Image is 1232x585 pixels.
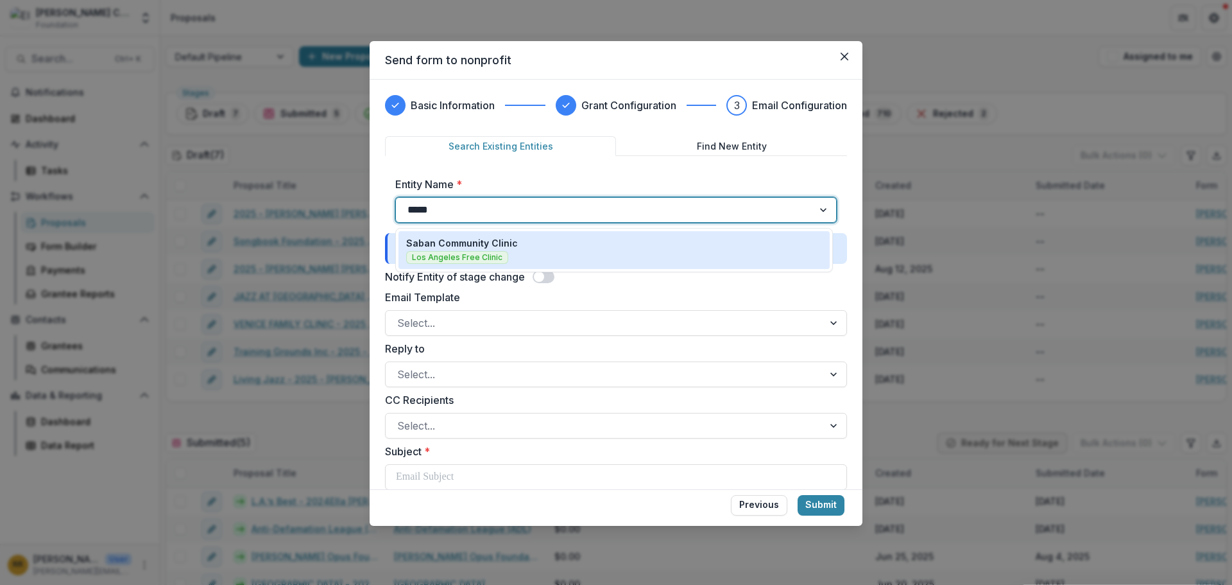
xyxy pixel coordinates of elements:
h3: Email Configuration [752,98,847,113]
label: Reply to [385,341,839,356]
h3: Basic Information [411,98,495,113]
label: Subject [385,444,839,459]
button: Search Existing Entities [385,136,616,156]
p: Saban Community Clinic [406,236,518,250]
span: Los Angeles Free Clinic [406,251,508,264]
header: Send form to nonprofit [370,41,862,80]
label: Email Template [385,290,839,305]
div: 3 [734,98,740,113]
label: Entity Name [395,177,829,192]
button: Close [834,46,855,67]
label: Notify Entity of stage change [385,269,525,284]
h3: Grant Configuration [581,98,676,113]
div: Target Stage: [385,233,847,264]
div: Progress [385,95,847,116]
label: CC Recipients [385,392,839,408]
button: Find New Entity [616,136,847,156]
button: Submit [798,495,844,516]
button: Previous [731,495,787,516]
